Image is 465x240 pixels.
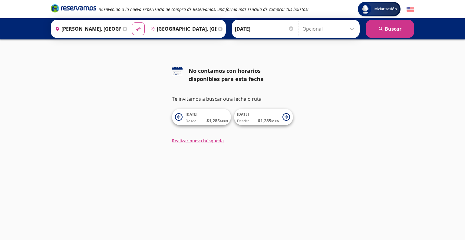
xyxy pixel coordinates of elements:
span: Iniciar sesión [371,6,399,12]
span: [DATE] [186,112,197,117]
span: $ 1,285 [258,117,279,124]
p: Te invitamos a buscar otra fecha o ruta [172,95,293,103]
small: MXN [271,119,279,123]
small: MXN [220,119,228,123]
button: English [407,5,414,13]
span: Desde: [237,118,249,124]
input: Buscar Origen [53,21,121,36]
span: $ 1,285 [206,117,228,124]
input: Elegir Fecha [235,21,294,36]
input: Buscar Destino [148,21,216,36]
button: Buscar [366,20,414,38]
button: Realizar nueva búsqueda [172,137,224,144]
input: Opcional [302,21,357,36]
button: [DATE]Desde:$1,285MXN [172,109,231,125]
button: [DATE]Desde:$1,285MXN [234,109,293,125]
span: Desde: [186,118,197,124]
a: Brand Logo [51,4,96,15]
div: No contamos con horarios disponibles para esta fecha [189,67,293,83]
i: Brand Logo [51,4,96,13]
em: ¡Bienvenido a la nueva experiencia de compra de Reservamos, una forma más sencilla de comprar tus... [99,6,308,12]
span: [DATE] [237,112,249,117]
